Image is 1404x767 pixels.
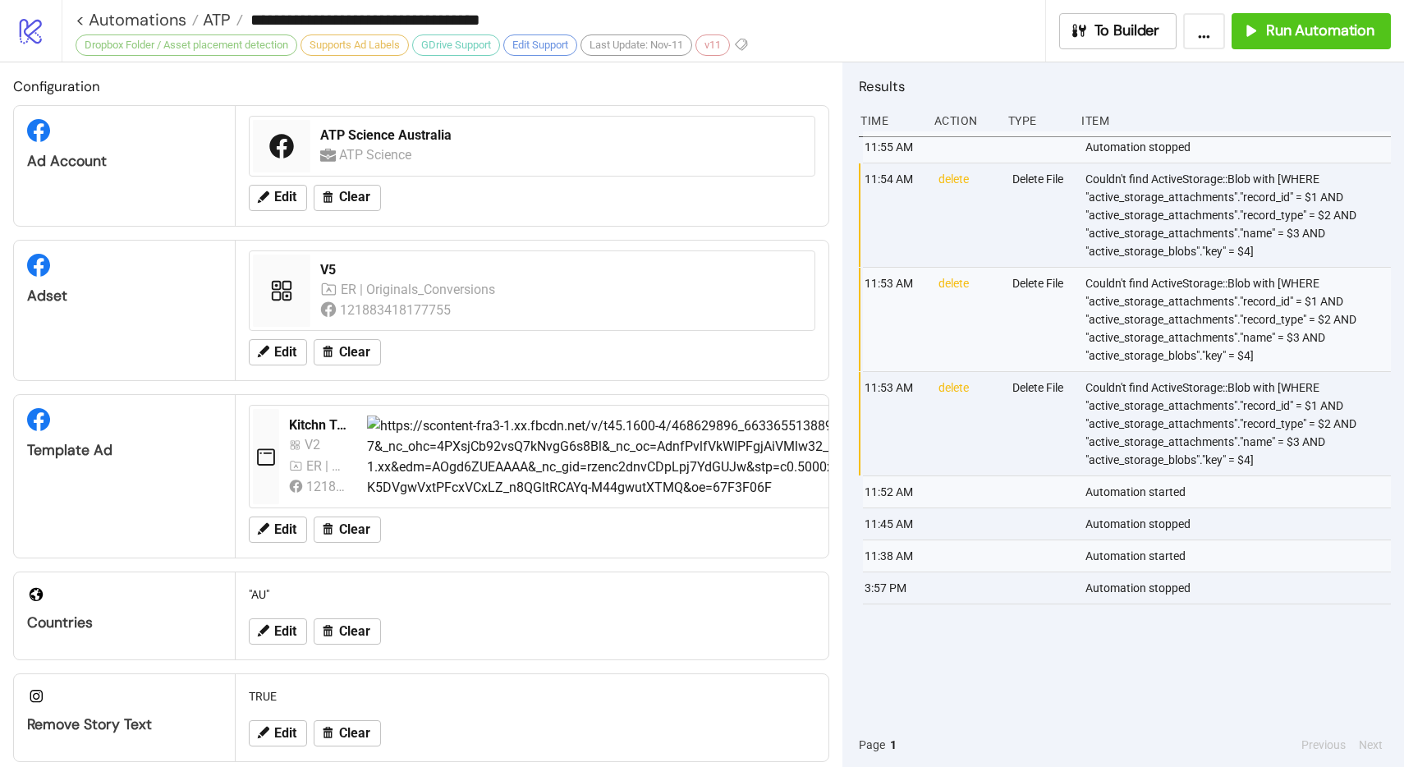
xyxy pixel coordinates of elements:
span: Edit [274,345,296,360]
span: ATP [199,9,231,30]
span: Clear [339,624,370,639]
span: Edit [274,726,296,741]
div: ATP Science Australia [320,126,805,145]
div: Last Update: Nov-11 [580,34,692,56]
div: 11:54 AM [863,163,925,267]
div: ER | Originals_Conversions [306,456,347,476]
span: Clear [339,345,370,360]
button: Previous [1296,736,1351,754]
div: delete [937,372,999,475]
div: Automation started [1084,540,1395,572]
div: 11:53 AM [863,268,925,371]
button: Clear [314,517,381,543]
div: Edit Support [503,34,577,56]
div: V5 [320,261,805,279]
div: 11:45 AM [863,508,925,540]
span: Page [859,736,885,754]
div: 11:55 AM [863,131,925,163]
div: Delete File [1011,372,1073,475]
div: 11:38 AM [863,540,925,572]
div: V2 [305,434,328,455]
div: "AU" [242,579,822,610]
button: Edit [249,339,307,365]
span: Clear [339,190,370,204]
button: Next [1354,736,1388,754]
div: delete [937,163,999,267]
span: Edit [274,522,296,537]
button: Edit [249,618,307,645]
div: Delete File [1011,268,1073,371]
div: Automation stopped [1084,131,1395,163]
button: Edit [249,185,307,211]
div: Item [1080,105,1391,136]
button: Clear [314,339,381,365]
div: 121883418177755 [340,300,454,320]
div: Automation stopped [1084,508,1395,540]
span: Clear [339,522,370,537]
button: Run Automation [1232,13,1391,49]
div: Couldn't find ActiveStorage::Blob with [WHERE "active_storage_attachments"."record_id" = $1 AND "... [1084,163,1395,267]
div: Time [859,105,921,136]
div: delete [937,268,999,371]
div: Ad Account [27,152,222,171]
div: Couldn't find ActiveStorage::Blob with [WHERE "active_storage_attachments"."record_id" = $1 AND "... [1084,372,1395,475]
div: Kitchn Template [289,416,354,434]
div: Type [1007,105,1069,136]
span: Edit [274,624,296,639]
button: Clear [314,618,381,645]
div: GDrive Support [412,34,500,56]
div: TRUE [242,681,822,712]
div: Supports Ad Labels [301,34,409,56]
div: Countries [27,613,222,632]
div: Couldn't find ActiveStorage::Blob with [WHERE "active_storage_attachments"."record_id" = $1 AND "... [1084,268,1395,371]
span: Clear [339,726,370,741]
div: v11 [695,34,730,56]
button: To Builder [1059,13,1177,49]
div: ER | Originals_Conversions [341,279,498,300]
div: 121883418177755 [306,476,347,497]
div: Action [933,105,995,136]
a: < Automations [76,11,199,28]
div: 11:52 AM [863,476,925,508]
div: 11:53 AM [863,372,925,475]
div: ATP Science [339,145,415,165]
div: Template Ad [27,441,222,460]
div: Automation started [1084,476,1395,508]
button: Clear [314,185,381,211]
h2: Configuration [13,76,829,97]
div: Dropbox Folder / Asset placement detection [76,34,297,56]
div: Automation stopped [1084,572,1395,604]
h2: Results [859,76,1391,97]
div: Remove Story Text [27,715,222,734]
div: Delete File [1011,163,1073,267]
span: Run Automation [1266,21,1374,40]
button: Edit [249,720,307,746]
div: 3:57 PM [863,572,925,604]
div: Adset [27,287,222,305]
a: ATP [199,11,243,28]
button: ... [1183,13,1225,49]
span: Edit [274,190,296,204]
button: Edit [249,517,307,543]
span: To Builder [1094,21,1160,40]
button: 1 [885,736,902,754]
button: Clear [314,720,381,746]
